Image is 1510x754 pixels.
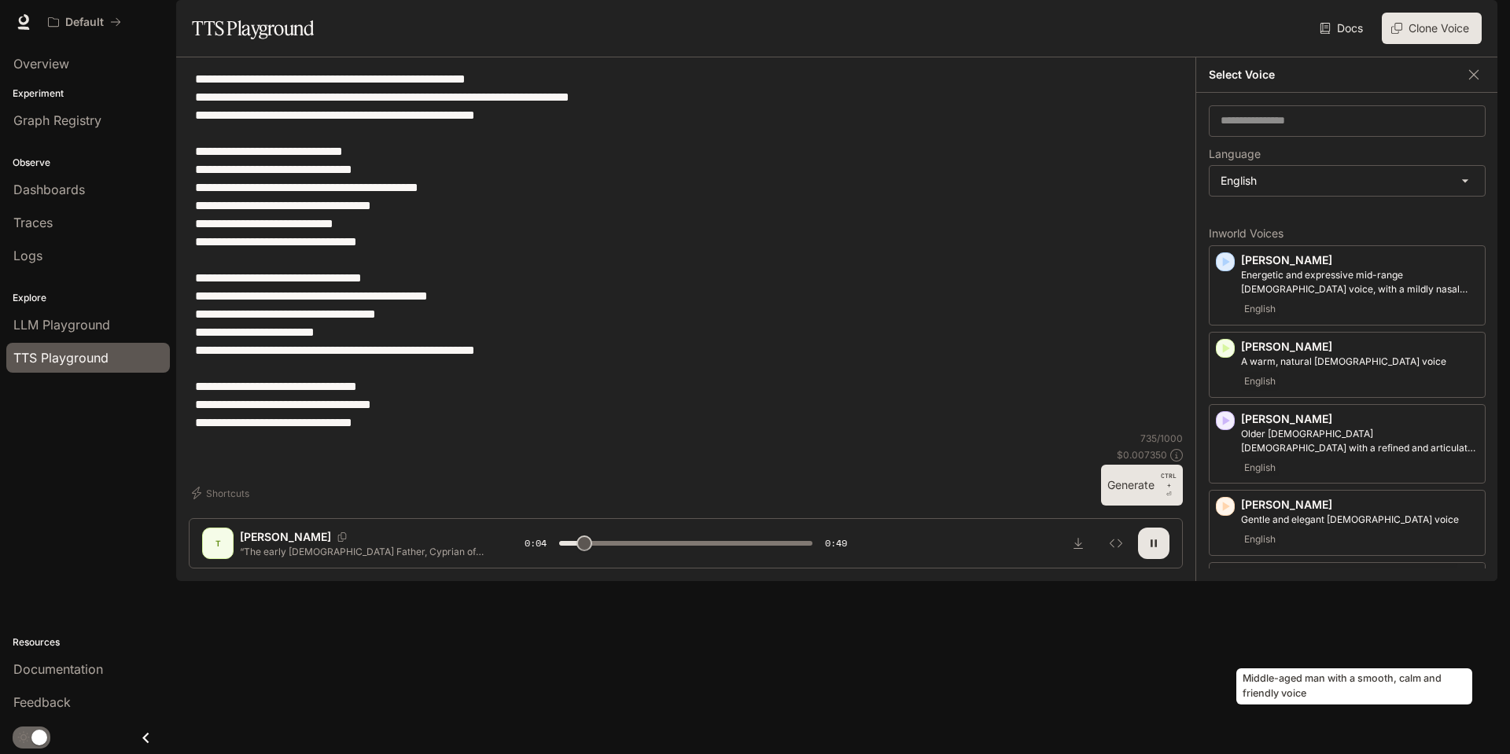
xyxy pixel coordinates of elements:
[1161,471,1177,490] p: CTRL +
[825,535,847,551] span: 0:49
[1241,355,1479,369] p: A warm, natural female voice
[1101,465,1183,506] button: GenerateCTRL +⏎
[1241,513,1479,527] p: Gentle and elegant female voice
[1209,228,1486,239] p: Inworld Voices
[1241,300,1279,318] span: English
[65,16,104,29] p: Default
[525,535,547,551] span: 0:04
[1317,13,1369,44] a: Docs
[1241,458,1279,477] span: English
[240,529,331,545] p: [PERSON_NAME]
[1241,252,1479,268] p: [PERSON_NAME]
[1209,149,1261,160] p: Language
[331,532,353,542] button: Copy Voice ID
[1241,497,1479,513] p: [PERSON_NAME]
[1140,432,1183,445] p: 735 / 1000
[1161,471,1177,499] p: ⏎
[1117,448,1167,462] p: $ 0.007350
[240,545,487,558] p: “The early [DEMOGRAPHIC_DATA] Father, Cyprian of Carthage, once said: ‘You cannot have [DEMOGRAPH...
[1241,372,1279,391] span: English
[1241,411,1479,427] p: [PERSON_NAME]
[1241,427,1479,455] p: Older British male with a refined and articulate voice
[1241,268,1479,296] p: Energetic and expressive mid-range male voice, with a mildly nasal quality
[1241,530,1279,549] span: English
[1100,528,1132,559] button: Inspect
[1241,339,1479,355] p: [PERSON_NAME]
[1063,528,1094,559] button: Download audio
[1236,668,1472,704] div: Middle-aged man with a smooth, calm and friendly voice
[41,6,128,38] button: All workspaces
[192,13,314,44] h1: TTS Playground
[1210,166,1485,196] div: English
[205,531,230,556] div: T
[1382,13,1482,44] button: Clone Voice
[189,480,256,506] button: Shortcuts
